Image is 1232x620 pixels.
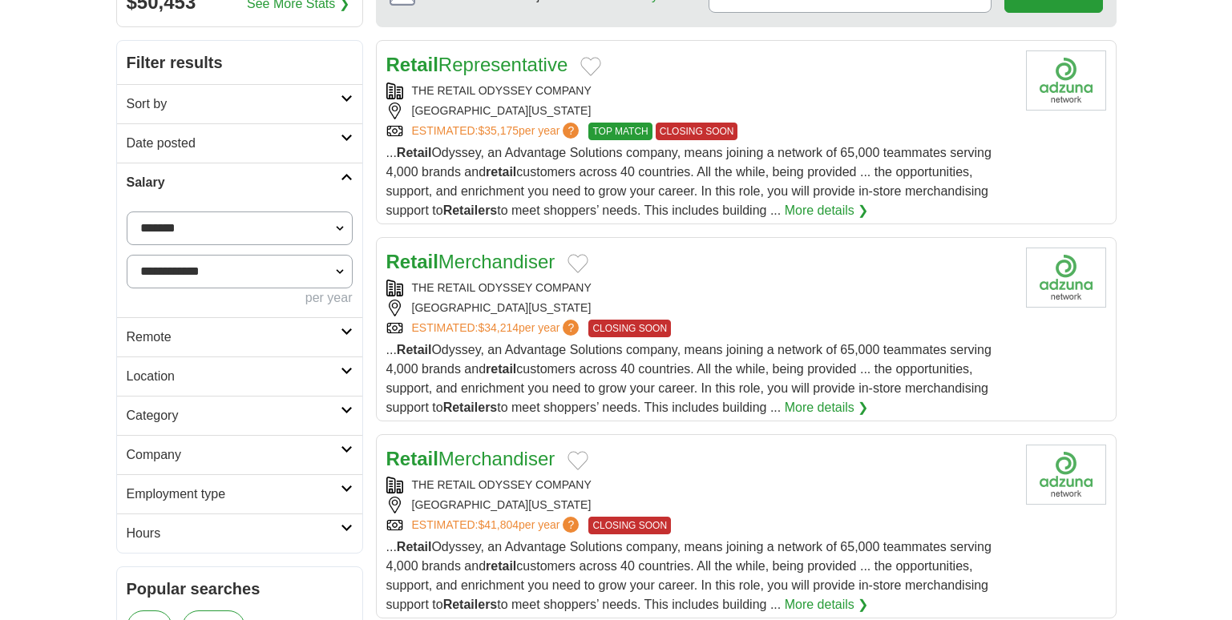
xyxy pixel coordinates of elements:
[127,95,341,114] h2: Sort by
[486,165,516,179] strong: retail
[386,343,992,414] span: ... Odyssey, an Advantage Solutions company, means joining a network of 65,000 teammates serving ...
[568,451,588,470] button: Add to favorite jobs
[127,524,341,543] h2: Hours
[386,477,1013,493] div: THE RETAIL ODYSSEY COMPANY
[412,517,583,534] a: ESTIMATED:$41,804per year?
[1026,50,1106,111] img: Company logo
[386,251,555,272] a: RetailMerchandiser
[588,123,652,140] span: TOP MATCH
[563,123,579,139] span: ?
[478,321,519,334] span: $34,214
[443,203,498,217] strong: Retailers
[127,367,341,386] h2: Location
[656,123,738,140] span: CLOSING SOON
[443,401,498,414] strong: Retailers
[117,513,362,553] a: Hours
[386,83,1013,99] div: THE RETAIL ODYSSEY COMPANY
[127,328,341,347] h2: Remote
[386,300,1013,316] div: [GEOGRAPHIC_DATA][US_STATE]
[443,598,498,611] strong: Retailers
[117,396,362,435] a: Category
[127,288,353,308] div: per year
[785,595,869,614] a: More details ❯
[386,448,438,469] strong: Retail
[117,163,362,202] a: Salary
[397,540,432,554] strong: Retail
[785,201,869,220] a: More details ❯
[386,540,992,611] span: ... Odyssey, an Advantage Solutions company, means joining a network of 65,000 teammates serving ...
[386,497,1013,513] div: [GEOGRAPHIC_DATA][US_STATE]
[486,362,516,376] strong: retail
[117,435,362,474] a: Company
[397,146,432,159] strong: Retail
[127,577,353,601] h2: Popular searches
[478,124,519,137] span: $35,175
[117,123,362,163] a: Date posted
[117,474,362,513] a: Employment type
[117,41,362,84] h2: Filter results
[1026,248,1106,308] img: Company logo
[386,54,568,75] a: RetailRepresentative
[1026,445,1106,505] img: Company logo
[127,406,341,425] h2: Category
[127,173,341,192] h2: Salary
[486,559,516,573] strong: retail
[127,134,341,153] h2: Date posted
[127,445,341,465] h2: Company
[580,57,601,76] button: Add to favorite jobs
[117,84,362,123] a: Sort by
[117,356,362,396] a: Location
[127,485,341,504] h2: Employment type
[563,517,579,533] span: ?
[568,254,588,273] button: Add to favorite jobs
[478,518,519,531] span: $41,804
[386,280,1013,296] div: THE RETAIL ODYSSEY COMPANY
[588,517,671,534] span: CLOSING SOON
[397,343,432,356] strong: Retail
[412,123,583,140] a: ESTIMATED:$35,175per year?
[386,251,438,272] strong: Retail
[412,320,583,337] a: ESTIMATED:$34,214per year?
[386,448,555,469] a: RetailMerchandiser
[386,103,1013,119] div: [GEOGRAPHIC_DATA][US_STATE]
[386,54,438,75] strong: Retail
[785,398,869,417] a: More details ❯
[588,320,671,337] span: CLOSING SOON
[386,146,992,217] span: ... Odyssey, an Advantage Solutions company, means joining a network of 65,000 teammates serving ...
[117,317,362,356] a: Remote
[563,320,579,336] span: ?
